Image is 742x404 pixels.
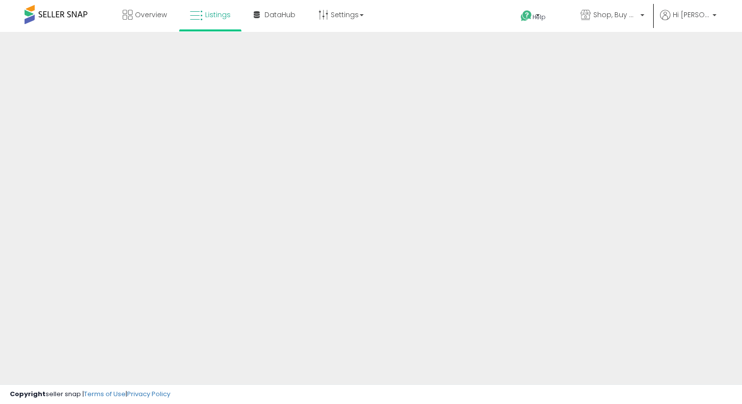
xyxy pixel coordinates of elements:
[84,389,126,399] a: Terms of Use
[513,2,565,32] a: Help
[135,10,167,20] span: Overview
[660,10,716,32] a: Hi [PERSON_NAME]
[127,389,170,399] a: Privacy Policy
[10,389,46,399] strong: Copyright
[673,10,710,20] span: Hi [PERSON_NAME]
[520,10,532,22] i: Get Help
[205,10,231,20] span: Listings
[10,390,170,399] div: seller snap | |
[532,13,546,21] span: Help
[593,10,637,20] span: Shop, Buy and Ship
[265,10,295,20] span: DataHub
